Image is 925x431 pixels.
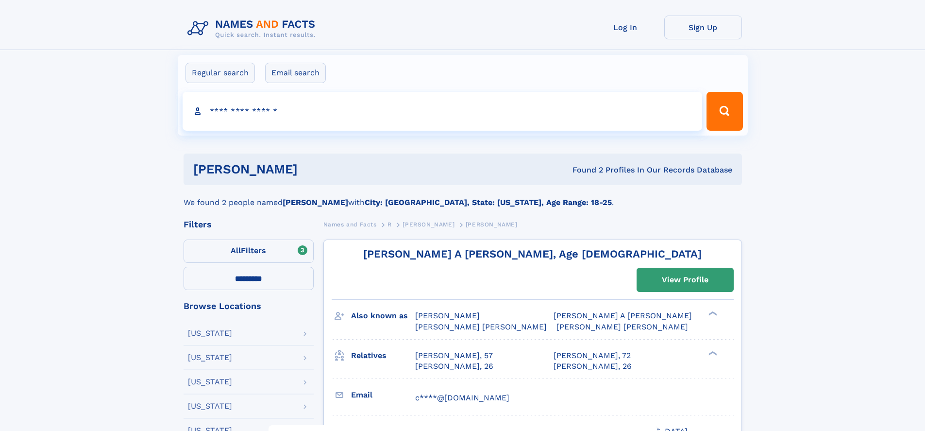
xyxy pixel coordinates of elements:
[193,163,435,175] h1: [PERSON_NAME]
[403,218,454,230] a: [PERSON_NAME]
[415,350,493,361] a: [PERSON_NAME], 57
[183,92,703,131] input: search input
[351,387,415,403] h3: Email
[184,220,314,229] div: Filters
[435,165,732,175] div: Found 2 Profiles In Our Records Database
[415,311,480,320] span: [PERSON_NAME]
[387,218,392,230] a: R
[587,16,664,39] a: Log In
[466,221,518,228] span: [PERSON_NAME]
[387,221,392,228] span: R
[662,269,708,291] div: View Profile
[231,246,241,255] span: All
[554,361,632,372] a: [PERSON_NAME], 26
[184,16,323,42] img: Logo Names and Facts
[365,198,612,207] b: City: [GEOGRAPHIC_DATA], State: [US_STATE], Age Range: 18-25
[188,402,232,410] div: [US_STATE]
[323,218,377,230] a: Names and Facts
[184,302,314,310] div: Browse Locations
[188,329,232,337] div: [US_STATE]
[637,268,733,292] a: View Profile
[706,310,718,317] div: ❯
[554,350,631,361] a: [PERSON_NAME], 72
[706,350,718,356] div: ❯
[265,63,326,83] label: Email search
[554,311,692,320] span: [PERSON_NAME] A [PERSON_NAME]
[184,240,314,263] label: Filters
[351,347,415,364] h3: Relatives
[188,354,232,362] div: [US_STATE]
[184,185,742,208] div: We found 2 people named with .
[403,221,454,228] span: [PERSON_NAME]
[188,378,232,386] div: [US_STATE]
[415,361,493,372] a: [PERSON_NAME], 26
[415,322,547,331] span: [PERSON_NAME] [PERSON_NAME]
[664,16,742,39] a: Sign Up
[283,198,348,207] b: [PERSON_NAME]
[556,322,688,331] span: [PERSON_NAME] [PERSON_NAME]
[706,92,742,131] button: Search Button
[351,308,415,324] h3: Also known as
[363,248,702,260] a: [PERSON_NAME] A [PERSON_NAME], Age [DEMOGRAPHIC_DATA]
[185,63,255,83] label: Regular search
